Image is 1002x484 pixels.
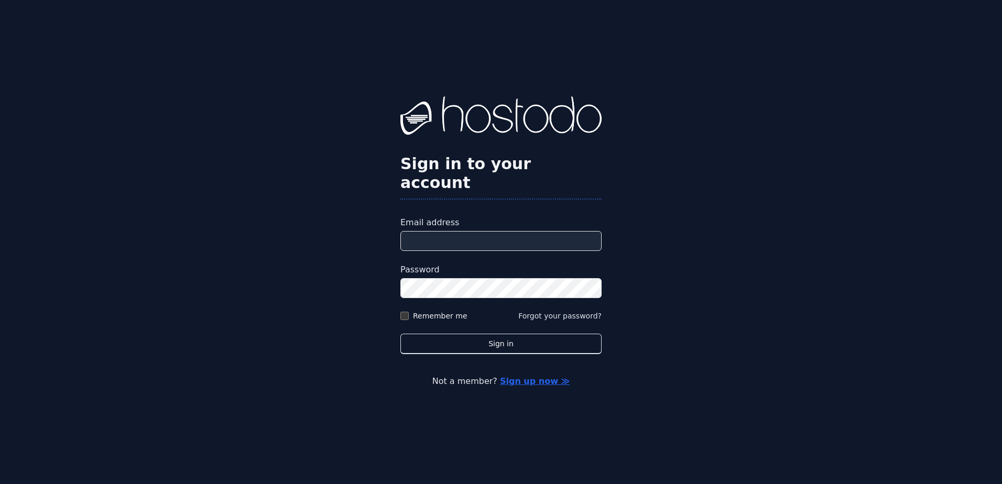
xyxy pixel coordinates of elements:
label: Email address [400,216,602,229]
label: Password [400,263,602,276]
p: Not a member? [50,375,952,388]
button: Sign in [400,334,602,354]
label: Remember me [413,311,467,321]
a: Sign up now ≫ [500,376,570,386]
img: Hostodo [400,96,602,138]
button: Forgot your password? [518,311,602,321]
h2: Sign in to your account [400,155,602,192]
